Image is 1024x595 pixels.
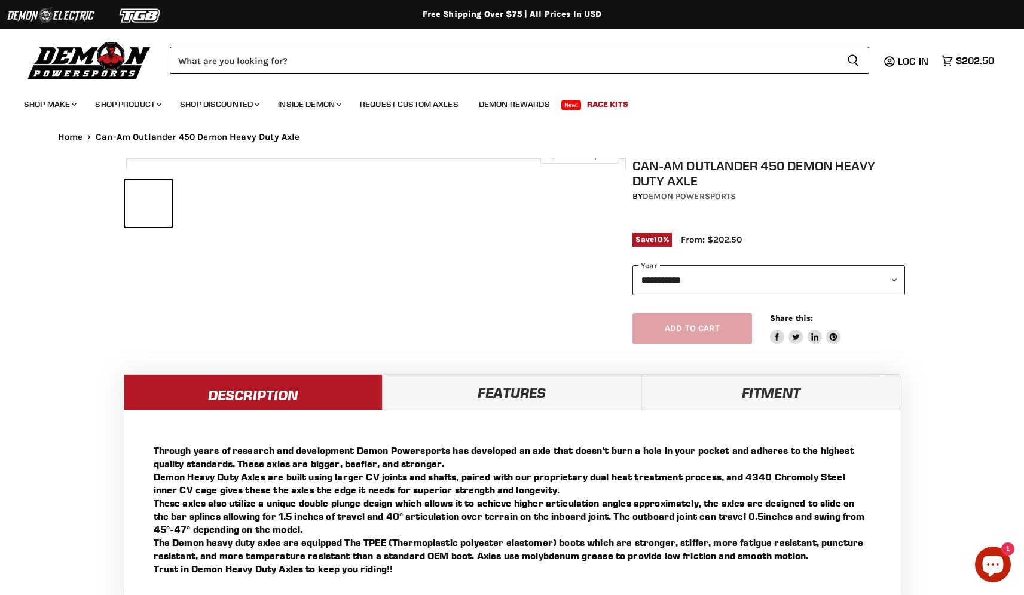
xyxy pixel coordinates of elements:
h1: Can-Am Outlander 450 Demon Heavy Duty Axle [632,158,905,188]
select: year [632,265,905,295]
a: Demon Rewards [470,92,559,116]
span: Share this: [770,314,813,323]
button: IMAGE thumbnail [125,180,172,227]
button: IMAGE thumbnail [176,180,223,227]
a: Request Custom Axles [351,92,467,116]
a: Log in [892,56,936,66]
img: Demon Powersports [24,39,155,81]
a: Demon Powersports [643,191,736,201]
span: Can-Am Outlander 450 Demon Heavy Duty Axle [96,132,299,142]
a: Inside Demon [269,92,349,116]
a: $202.50 [936,52,1000,69]
img: TGB Logo 2 [96,4,185,27]
a: Shop Discounted [171,92,267,116]
aside: Share this: [770,313,841,345]
span: Save % [632,233,672,246]
span: New! [561,100,582,110]
div: by [632,190,905,203]
button: IMAGE thumbnail [227,180,274,227]
div: Free Shipping Over $75 | All Prices In USD [34,9,991,20]
button: Search [837,47,869,74]
img: Demon Electric Logo 2 [6,4,96,27]
span: $202.50 [956,55,994,66]
span: Click to expand [546,151,613,160]
a: Shop Make [15,92,84,116]
a: Race Kits [578,92,637,116]
p: Through years of research and development Demon Powersports has developed an axle that doesn’t bu... [154,444,871,575]
input: Search [170,47,837,74]
span: From: $202.50 [681,234,742,245]
inbox-online-store-chat: Shopify online store chat [971,547,1014,585]
ul: Main menu [15,87,991,116]
a: Fitment [641,374,900,410]
nav: Breadcrumbs [34,132,991,142]
a: Description [124,374,383,410]
span: Log in [898,55,928,67]
a: Home [58,132,83,142]
a: Shop Product [86,92,169,116]
a: Features [383,374,641,410]
form: Product [170,47,869,74]
span: 10 [654,235,662,244]
button: IMAGE thumbnail [277,180,325,227]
